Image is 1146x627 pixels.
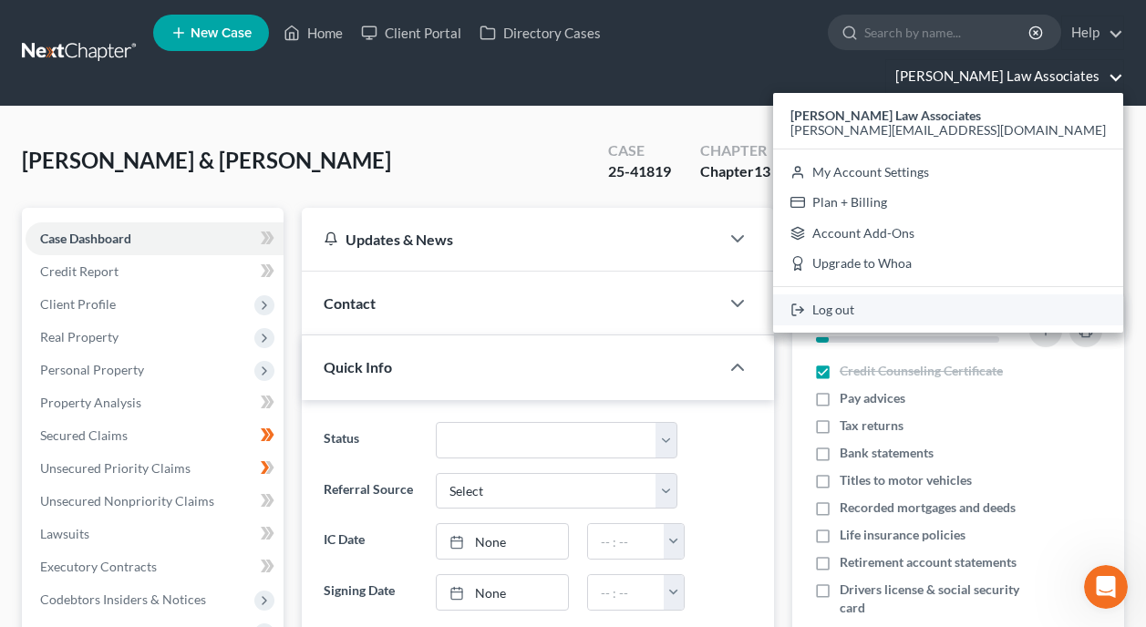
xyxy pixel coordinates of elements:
[174,284,225,303] div: • [DATE]
[470,16,610,49] a: Directory Cases
[773,249,1123,280] a: Upgrade to Whoa
[320,7,353,40] div: Close
[315,523,426,560] label: IC Date
[274,16,352,49] a: Home
[84,404,281,440] button: Send us a message
[840,526,965,544] span: Life insurance policies
[790,122,1106,138] span: [PERSON_NAME][EMAIL_ADDRESS][DOMAIN_NAME]
[40,427,128,443] span: Secured Claims
[840,581,1026,617] span: Drivers license & social security card
[121,459,243,532] button: Messages
[324,294,376,312] span: Contact
[65,149,170,169] div: [PERSON_NAME]
[40,362,144,377] span: Personal Property
[174,352,225,371] div: • [DATE]
[26,419,284,452] a: Secured Claims
[840,553,1017,571] span: Retirement account statements
[700,161,770,182] div: Chapter
[22,147,391,173] span: [PERSON_NAME] & [PERSON_NAME]
[40,559,157,574] span: Executory Contracts
[40,493,214,509] span: Unsecured Nonpriority Claims
[243,459,365,532] button: Help
[315,473,426,509] label: Referral Source
[588,524,665,559] input: -- : --
[26,386,284,419] a: Property Analysis
[65,200,660,214] span: It should pull over automatically, but this is a work-around as our dev team works on fixing it
[840,389,905,407] span: Pay advices
[40,526,89,541] span: Lawsuits
[790,108,981,123] strong: [PERSON_NAME] Law Associates
[886,60,1123,93] a: [PERSON_NAME] Law Associates
[65,284,170,303] div: [PERSON_NAME]
[26,452,284,485] a: Unsecured Priority Claims
[40,231,131,246] span: Case Dashboard
[773,93,1123,333] div: [PERSON_NAME] Law Associates
[840,416,903,435] span: Tax returns
[174,82,238,101] div: • 37m ago
[135,8,233,39] h1: Messages
[40,263,119,279] span: Credit Report
[437,575,569,610] a: None
[773,187,1123,218] a: Plan + Billing
[840,471,972,489] span: Titles to motor vehicles
[65,217,170,236] div: [PERSON_NAME]
[840,499,1016,517] span: Recorded mortgages and deeds
[315,422,426,458] label: Status
[21,64,57,100] img: Profile image for Emma
[1084,565,1128,609] iframe: Intercom live chat
[773,218,1123,249] a: Account Add-Ons
[352,16,470,49] a: Client Portal
[21,199,57,235] img: Profile image for Emma
[289,505,318,518] span: Help
[773,157,1123,188] a: My Account Settings
[324,230,697,249] div: Updates & News
[42,505,79,518] span: Home
[65,82,170,101] div: [PERSON_NAME]
[26,518,284,550] a: Lawsuits
[21,401,57,437] img: Profile image for Lindsey
[40,395,141,410] span: Property Analysis
[191,26,252,40] span: New Case
[21,334,57,370] img: Profile image for Emma
[65,352,170,371] div: [PERSON_NAME]
[754,162,770,180] span: 13
[773,294,1123,325] a: Log out
[324,358,392,375] span: Quick Info
[174,149,225,169] div: • [DATE]
[174,217,225,236] div: • [DATE]
[26,255,284,288] a: Credit Report
[26,222,284,255] a: Case Dashboard
[40,296,116,312] span: Client Profile
[65,419,170,438] div: [PERSON_NAME]
[147,505,217,518] span: Messages
[26,485,284,518] a: Unsecured Nonpriority Claims
[588,575,665,610] input: -- : --
[437,524,569,559] a: None
[40,460,191,476] span: Unsecured Priority Claims
[1062,16,1123,49] a: Help
[21,131,57,168] img: Profile image for Emma
[26,550,284,583] a: Executory Contracts
[840,444,934,462] span: Bank statements
[840,362,1003,380] span: Credit Counseling Certificate
[608,140,671,161] div: Case
[315,574,426,611] label: Signing Date
[21,266,57,303] img: Profile image for Emma
[864,15,1031,49] input: Search by name...
[608,161,671,182] div: 25-41819
[700,140,770,161] div: Chapter
[40,329,119,344] span: Real Property
[40,591,206,607] span: Codebtors Insiders & Notices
